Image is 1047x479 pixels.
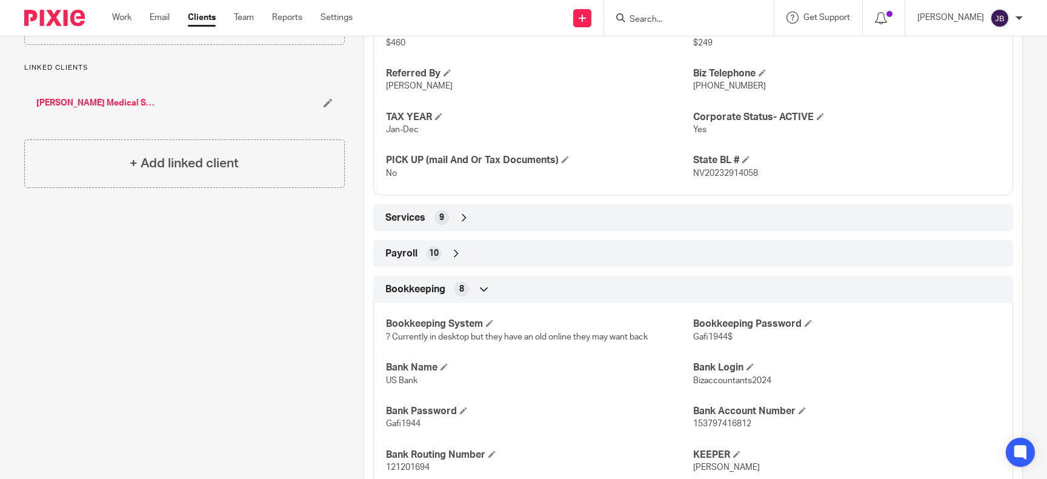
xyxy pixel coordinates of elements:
[386,333,648,341] span: ? Currently in desktop but they have an old online they may want back
[803,13,850,22] span: Get Support
[693,82,766,90] span: [PHONE_NUMBER]
[386,405,693,418] h4: Bank Password
[385,212,425,224] span: Services
[693,463,760,472] span: [PERSON_NAME]
[36,97,155,109] a: [PERSON_NAME] Medical Services LLC
[693,126,706,134] span: Yes
[386,420,420,428] span: Gafi1944
[386,126,419,134] span: Jan-Dec
[693,111,1000,124] h4: Corporate Status- ACTIVE
[693,405,1000,418] h4: Bank Account Number
[693,420,751,428] span: 153797416812
[693,361,1000,374] h4: Bank Login
[24,10,85,26] img: Pixie
[693,154,1000,167] h4: State BL #
[188,12,216,24] a: Clients
[272,12,302,24] a: Reports
[693,377,771,385] span: Bizaccountants2024
[917,12,984,24] p: [PERSON_NAME]
[693,318,1000,330] h4: Bookkeeping Password
[386,318,693,330] h4: Bookkeeping System
[386,169,397,178] span: No
[24,63,345,73] p: Linked clients
[112,12,131,24] a: Work
[385,247,417,260] span: Payroll
[234,12,254,24] a: Team
[130,154,239,173] h4: + Add linked client
[990,8,1009,28] img: svg%3E
[429,247,439,260] span: 10
[386,67,693,80] h4: Referred By
[693,67,1000,80] h4: Biz Telephone
[386,82,453,90] span: [PERSON_NAME]
[693,333,733,341] span: Gafi1944$
[150,12,170,24] a: Email
[439,212,444,224] span: 9
[386,39,405,47] span: $460
[386,463,430,472] span: 121201694
[693,449,1000,461] h4: KEEPER
[321,12,353,24] a: Settings
[386,449,693,461] h4: Bank Routing Number
[386,154,693,167] h4: PICK UP (mail And Or Tax Documents)
[386,111,693,124] h4: TAX YEAR
[693,169,758,178] span: NV20232914058
[386,377,417,385] span: US Bank
[459,283,464,295] span: 8
[628,15,737,25] input: Search
[385,283,445,296] span: Bookkeeping
[386,361,693,374] h4: Bank Name
[693,39,713,47] span: $249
